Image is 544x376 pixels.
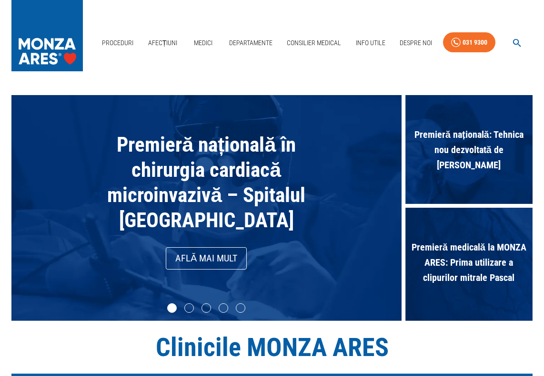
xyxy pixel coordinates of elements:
[396,33,436,53] a: Despre Noi
[463,37,487,48] div: 031 9300
[98,33,137,53] a: Proceduri
[184,303,194,313] li: slide item 2
[166,247,247,270] a: Află mai mult
[167,303,177,313] li: slide item 1
[144,33,181,53] a: Afecțiuni
[201,303,211,313] li: slide item 3
[225,33,276,53] a: Departamente
[11,332,533,362] h1: Clinicile MONZA ARES
[405,235,533,290] span: Premieră medicală la MONZA ARES: Prima utilizare a clipurilor mitrale Pascal
[283,33,345,53] a: Consilier Medical
[443,32,495,53] a: 031 9300
[107,133,305,232] span: Premieră națională în chirurgia cardiacă microinvazivă – Spitalul [GEOGRAPHIC_DATA]
[405,208,533,320] div: Premieră medicală la MONZA ARES: Prima utilizare a clipurilor mitrale Pascal
[405,95,533,208] div: Premieră națională: Tehnica nou dezvoltată de [PERSON_NAME]
[219,303,228,313] li: slide item 4
[352,33,389,53] a: Info Utile
[188,33,219,53] a: Medici
[236,303,245,313] li: slide item 5
[405,122,533,177] span: Premieră națională: Tehnica nou dezvoltată de [PERSON_NAME]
